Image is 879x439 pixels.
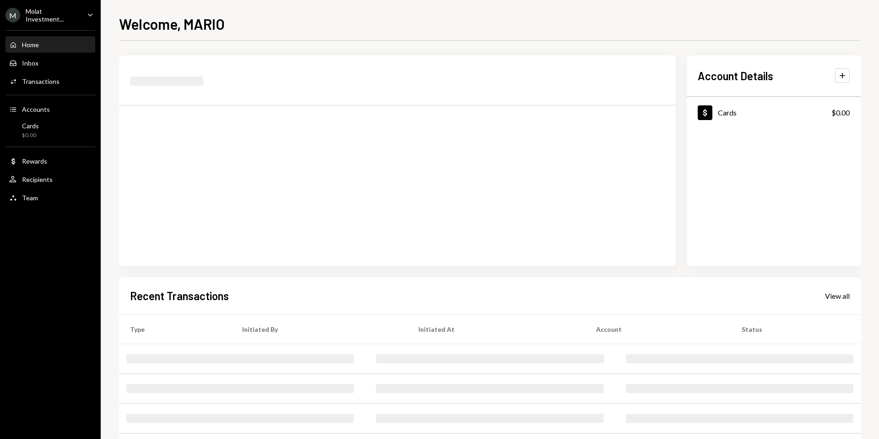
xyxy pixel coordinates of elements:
a: Rewards [5,153,95,169]
div: Transactions [22,77,60,85]
div: $0.00 [22,132,39,139]
th: Initiated By [231,314,407,344]
a: Recipients [5,171,95,187]
div: Molat Investment... [26,7,80,23]
th: Type [119,314,231,344]
div: View all [825,291,850,301]
div: Team [22,194,38,202]
a: View all [825,291,850,301]
h2: Account Details [698,68,773,83]
div: Rewards [22,157,47,165]
a: Inbox [5,55,95,71]
h2: Recent Transactions [130,288,229,303]
div: Accounts [22,105,50,113]
a: Home [5,36,95,53]
div: Recipients [22,176,53,183]
a: Cards$0.00 [5,119,95,141]
th: Account [585,314,731,344]
th: Status [731,314,861,344]
div: $0.00 [831,107,850,118]
div: Inbox [22,59,38,67]
div: M [5,8,20,22]
a: Team [5,189,95,206]
a: Cards$0.00 [687,97,861,128]
a: Accounts [5,101,95,117]
a: Transactions [5,73,95,89]
div: Cards [22,122,39,130]
div: Cards [718,108,737,117]
h1: Welcome, MARIO [119,15,225,33]
div: Home [22,41,39,49]
th: Initiated At [407,314,585,344]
